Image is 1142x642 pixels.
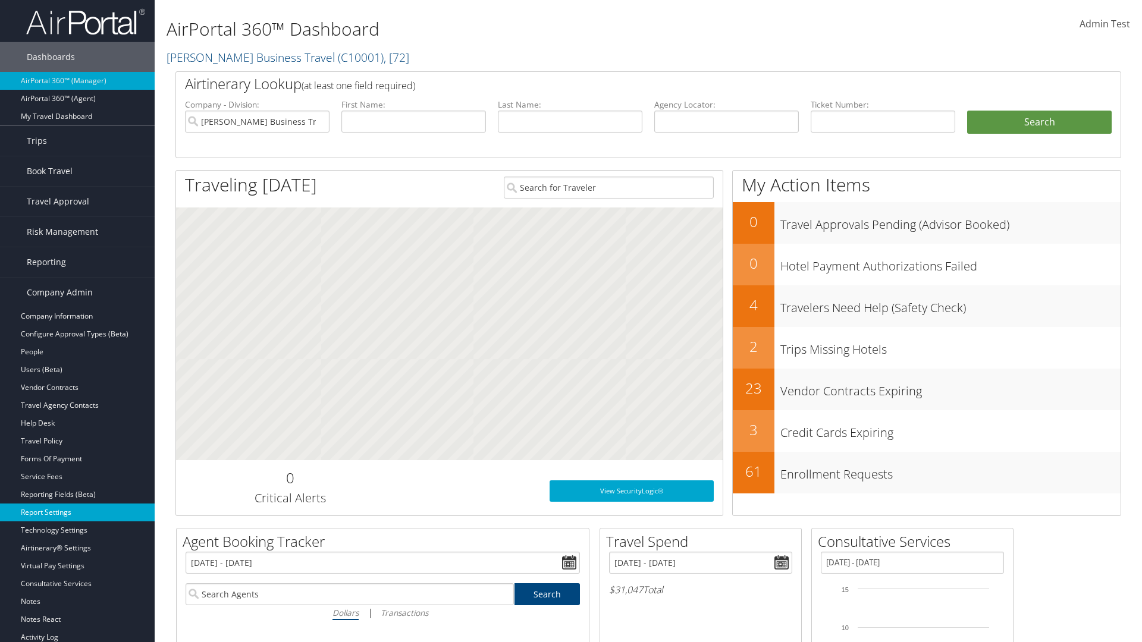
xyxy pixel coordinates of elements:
span: Dashboards [27,42,75,72]
i: Transactions [381,607,428,618]
h2: 23 [733,378,774,398]
h3: Travelers Need Help (Safety Check) [780,294,1121,316]
h3: Trips Missing Hotels [780,335,1121,358]
h1: AirPortal 360™ Dashboard [167,17,809,42]
span: Travel Approval [27,187,89,216]
label: Agency Locator: [654,99,799,111]
span: Reporting [27,247,66,277]
h2: 0 [733,253,774,273]
h3: Hotel Payment Authorizations Failed [780,252,1121,275]
h3: Vendor Contracts Expiring [780,377,1121,399]
a: 23Vendor Contracts Expiring [733,369,1121,410]
input: Search for Traveler [504,177,714,199]
a: 0Hotel Payment Authorizations Failed [733,244,1121,285]
h6: Total [609,583,792,596]
h1: My Action Items [733,172,1121,197]
label: Last Name: [498,99,642,111]
img: airportal-logo.png [26,8,145,36]
h2: Consultative Services [818,531,1013,552]
span: Book Travel [27,156,73,186]
h2: 3 [733,420,774,440]
a: 0Travel Approvals Pending (Advisor Booked) [733,202,1121,244]
tspan: 15 [842,586,849,593]
h1: Traveling [DATE] [185,172,317,197]
span: (at least one field required) [302,79,415,92]
span: ( C10001 ) [338,49,384,65]
input: Search Agents [186,583,514,605]
a: 3Credit Cards Expiring [733,410,1121,452]
span: Company Admin [27,278,93,307]
h3: Credit Cards Expiring [780,418,1121,441]
tspan: 10 [842,624,849,631]
span: Risk Management [27,217,98,247]
h2: 61 [733,461,774,481]
h2: 0 [185,468,395,488]
i: Dollars [332,607,359,618]
a: Search [514,583,581,605]
h3: Enrollment Requests [780,460,1121,483]
label: Company - Division: [185,99,330,111]
button: Search [967,111,1112,134]
a: View SecurityLogic® [550,480,714,502]
a: [PERSON_NAME] Business Travel [167,49,409,65]
span: $31,047 [609,583,643,596]
a: 4Travelers Need Help (Safety Check) [733,285,1121,327]
span: , [ 72 ] [384,49,409,65]
span: Admin Test [1080,17,1130,30]
h2: 0 [733,212,774,232]
a: 2Trips Missing Hotels [733,327,1121,369]
a: 61Enrollment Requests [733,452,1121,493]
h2: Travel Spend [606,531,801,552]
h3: Critical Alerts [185,490,395,506]
a: Admin Test [1080,6,1130,43]
h2: 4 [733,295,774,315]
h2: Agent Booking Tracker [183,531,589,552]
label: First Name: [341,99,486,111]
span: Trips [27,126,47,156]
div: | [186,605,580,620]
label: Ticket Number: [811,99,955,111]
h2: 2 [733,336,774,357]
h2: Airtinerary Lookup [185,74,1033,94]
h3: Travel Approvals Pending (Advisor Booked) [780,210,1121,233]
